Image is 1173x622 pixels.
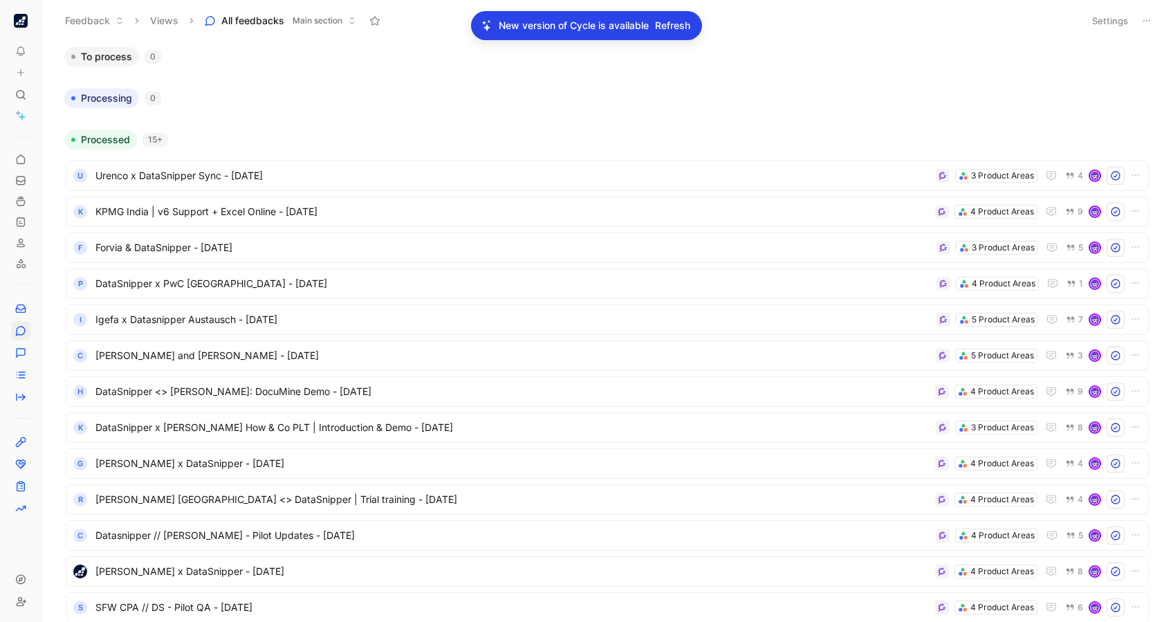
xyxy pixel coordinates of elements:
span: DataSnipper x PwC [GEOGRAPHIC_DATA] - [DATE] [95,275,931,292]
img: avatar [1090,423,1100,432]
div: 4 Product Areas [970,385,1034,399]
span: 9 [1078,387,1083,396]
img: avatar [1090,243,1100,253]
button: Feedback [59,10,130,31]
button: 7 [1063,312,1086,327]
span: DataSnipper x [PERSON_NAME] How & Co PLT | Introduction & Demo - [DATE] [95,419,930,436]
div: F [73,241,87,255]
button: 3 [1062,348,1086,363]
button: 5 [1063,528,1086,543]
div: 3 Product Areas [971,169,1034,183]
button: 1 [1064,276,1086,291]
div: 4 Product Areas [970,457,1034,470]
div: P [73,277,87,291]
a: FForvia & DataSnipper - [DATE]3 Product Areas5avatar [66,232,1149,263]
div: 4 Product Areas [970,205,1034,219]
a: HDataSnipper <> [PERSON_NAME]: DocuMine Demo - [DATE]4 Product Areas9avatar [66,376,1149,407]
a: PDataSnipper x PwC [GEOGRAPHIC_DATA] - [DATE]4 Product Areas1avatar [66,268,1149,299]
button: 8 [1062,420,1086,435]
img: avatar [1090,387,1100,396]
button: 4 [1062,168,1086,183]
img: logo [73,565,87,578]
span: 7 [1078,315,1083,324]
span: DataSnipper <> [PERSON_NAME]: DocuMine Demo - [DATE] [95,383,930,400]
p: New version of Cycle is available [499,17,649,34]
img: avatar [1090,207,1100,217]
div: To process0 [59,47,1156,77]
img: avatar [1090,459,1100,468]
span: Igefa x Datasnipper Austausch - [DATE] [95,311,931,328]
span: Forvia & DataSnipper - [DATE] [95,239,931,256]
img: avatar [1090,171,1100,181]
span: 3 [1078,351,1083,360]
button: To process [64,47,139,66]
span: Datasnipper // [PERSON_NAME] - Pilot Updates - [DATE] [95,527,930,544]
span: SFW CPA // DS - Pilot QA - [DATE] [95,599,930,616]
span: Main section [293,14,342,28]
a: KDataSnipper x [PERSON_NAME] How & Co PLT | Introduction & Demo - [DATE]3 Product Areas8avatar [66,412,1149,443]
span: 4 [1078,172,1083,180]
button: 9 [1062,204,1086,219]
div: H [73,385,87,399]
div: 15+ [142,133,168,147]
button: Refresh [654,17,691,35]
div: U [73,169,87,183]
div: 3 Product Areas [971,421,1034,435]
div: S [73,601,87,614]
a: UUrenco x DataSnipper Sync - [DATE]3 Product Areas4avatar [66,161,1149,191]
span: KPMG India | v6 Support + Excel Online - [DATE] [95,203,930,220]
img: avatar [1090,315,1100,324]
span: Refresh [655,17,690,34]
a: C[PERSON_NAME] and [PERSON_NAME] - [DATE]5 Product Areas3avatar [66,340,1149,371]
span: [PERSON_NAME] x DataSnipper - [DATE] [95,563,930,580]
div: G [73,457,87,470]
div: 0 [145,91,161,105]
span: 6 [1078,603,1083,612]
div: 5 Product Areas [971,349,1034,363]
div: 4 Product Areas [971,529,1035,542]
span: To process [81,50,132,64]
button: All feedbacksMain section [198,10,362,31]
div: 4 Product Areas [970,565,1034,578]
img: Datasnipper [14,14,28,28]
img: avatar [1090,279,1100,289]
button: Processed [64,130,137,149]
button: 8 [1062,564,1086,579]
span: All feedbacks [221,14,284,28]
div: 5 Product Areas [972,313,1035,327]
button: 5 [1063,240,1086,255]
div: 3 Product Areas [972,241,1035,255]
img: avatar [1090,567,1100,576]
img: avatar [1090,351,1100,360]
span: 4 [1078,495,1083,504]
button: 4 [1062,456,1086,471]
div: 4 Product Areas [970,493,1034,506]
button: Settings [1086,11,1134,30]
button: Views [144,10,185,31]
span: [PERSON_NAME] and [PERSON_NAME] - [DATE] [95,347,930,364]
button: 4 [1062,492,1086,507]
img: avatar [1090,531,1100,540]
span: 9 [1078,208,1083,216]
span: 8 [1078,567,1083,576]
a: R[PERSON_NAME] [GEOGRAPHIC_DATA] <> DataSnipper | Trial training - [DATE]4 Product Areas4avatar [66,484,1149,515]
div: C [73,349,87,363]
div: Processing0 [59,89,1156,119]
span: 5 [1078,244,1083,252]
span: [PERSON_NAME] [GEOGRAPHIC_DATA] <> DataSnipper | Trial training - [DATE] [95,491,930,508]
span: [PERSON_NAME] x DataSnipper - [DATE] [95,455,930,472]
button: 9 [1062,384,1086,399]
span: 5 [1078,531,1083,540]
div: 0 [145,50,161,64]
img: avatar [1090,495,1100,504]
div: K [73,421,87,435]
a: KKPMG India | v6 Support + Excel Online - [DATE]4 Product Areas9avatar [66,196,1149,227]
a: logo[PERSON_NAME] x DataSnipper - [DATE]4 Product Areas8avatar [66,556,1149,587]
a: G[PERSON_NAME] x DataSnipper - [DATE]4 Product Areas4avatar [66,448,1149,479]
a: CDatasnipper // [PERSON_NAME] - Pilot Updates - [DATE]4 Product Areas5avatar [66,520,1149,551]
span: 8 [1078,423,1083,432]
div: K [73,205,87,219]
span: 4 [1078,459,1083,468]
a: iIgefa x Datasnipper Austausch - [DATE]5 Product Areas7avatar [66,304,1149,335]
div: 4 Product Areas [972,277,1035,291]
